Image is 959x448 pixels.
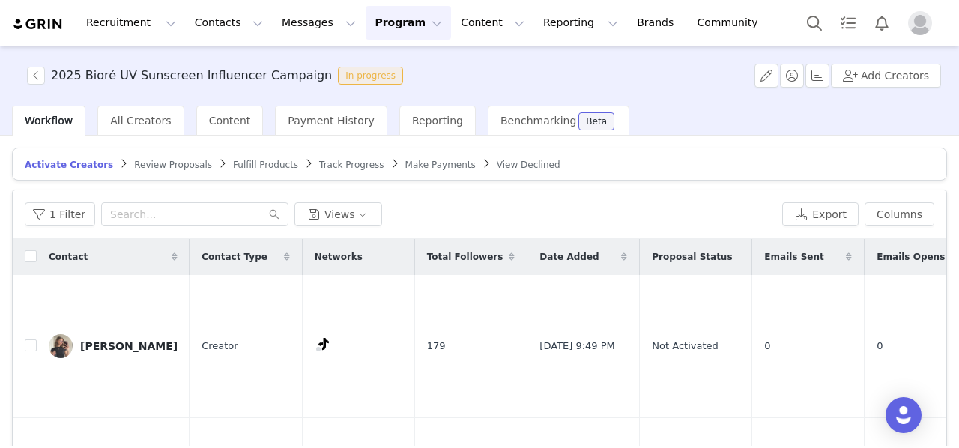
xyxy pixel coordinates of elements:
[80,340,178,352] div: [PERSON_NAME]
[908,11,932,35] img: placeholder-profile.jpg
[500,115,576,127] span: Benchmarking
[366,6,451,40] button: Program
[25,115,73,127] span: Workflow
[831,64,941,88] button: Add Creators
[539,250,599,264] span: Date Added
[412,115,463,127] span: Reporting
[12,17,64,31] img: grin logo
[51,67,332,85] h3: 2025 Bioré UV Sunscreen Influencer Campaign
[764,250,823,264] span: Emails Sent
[427,250,503,264] span: Total Followers
[27,67,409,85] span: [object Object]
[539,339,614,354] span: [DATE] 9:49 PM
[315,250,363,264] span: Networks
[899,11,947,35] button: Profile
[273,6,365,40] button: Messages
[405,160,476,170] span: Make Payments
[689,6,774,40] a: Community
[49,334,73,358] img: 97341189-a697-4e0a-a976-8cdb601823ff--s.jpg
[49,334,178,358] a: [PERSON_NAME]
[269,209,279,220] i: icon: search
[294,202,382,226] button: Views
[452,6,533,40] button: Content
[209,115,251,127] span: Content
[764,339,770,354] span: 0
[49,250,88,264] span: Contact
[233,160,298,170] span: Fulfill Products
[628,6,687,40] a: Brands
[886,397,922,433] div: Open Intercom Messenger
[877,250,945,264] span: Emails Opens
[319,160,384,170] span: Track Progress
[497,160,560,170] span: View Declined
[110,115,171,127] span: All Creators
[427,339,446,354] span: 179
[652,250,732,264] span: Proposal Status
[338,67,403,85] span: In progress
[798,6,831,40] button: Search
[288,115,375,127] span: Payment History
[782,202,859,226] button: Export
[134,160,212,170] span: Review Proposals
[202,250,267,264] span: Contact Type
[202,339,238,354] span: Creator
[832,6,865,40] a: Tasks
[25,160,113,170] span: Activate Creators
[25,202,95,226] button: 1 Filter
[865,202,934,226] button: Columns
[101,202,288,226] input: Search...
[586,117,607,126] div: Beta
[534,6,627,40] button: Reporting
[865,6,898,40] button: Notifications
[186,6,272,40] button: Contacts
[77,6,185,40] button: Recruitment
[652,339,718,354] span: Not Activated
